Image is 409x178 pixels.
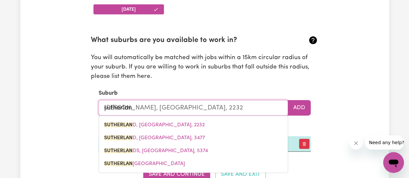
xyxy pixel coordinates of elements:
[91,53,318,81] p: You will automatically be matched with jobs within a 15km circular radius of your suburb. If you ...
[99,119,288,131] a: SUTHERLAND, New South Wales, 2232
[93,5,164,15] button: [DATE]
[288,100,311,116] button: Add to preferred suburbs
[99,144,288,157] a: SUTHERLANDS, South Australia, 5374
[350,137,362,150] iframe: Close message
[99,100,288,116] input: e.g. North Bondi, New South Wales
[104,161,133,166] mark: SUTHERLAN
[99,157,288,170] a: SUTHERLANDS CREEK, Victoria, 3331
[383,152,404,173] iframe: Button to launch messaging window
[4,5,39,10] span: Need any help?
[104,161,185,166] span: [GEOGRAPHIC_DATA]
[104,148,208,153] span: DS, [GEOGRAPHIC_DATA], 5374
[99,131,288,144] a: SUTHERLAND, Victoria, 3477
[91,36,281,45] h2: What suburbs are you available to work in?
[365,135,404,150] iframe: Message from company
[104,148,133,153] mark: SUTHERLAN
[99,89,118,98] label: Suburb
[104,122,133,128] mark: SUTHERLAN
[104,122,205,128] span: D, [GEOGRAPHIC_DATA], 2232
[104,135,205,141] span: D, [GEOGRAPHIC_DATA], 3477
[99,116,288,173] div: menu-options
[299,139,309,149] button: Remove preferred suburb
[104,135,133,141] mark: SUTHERLAN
